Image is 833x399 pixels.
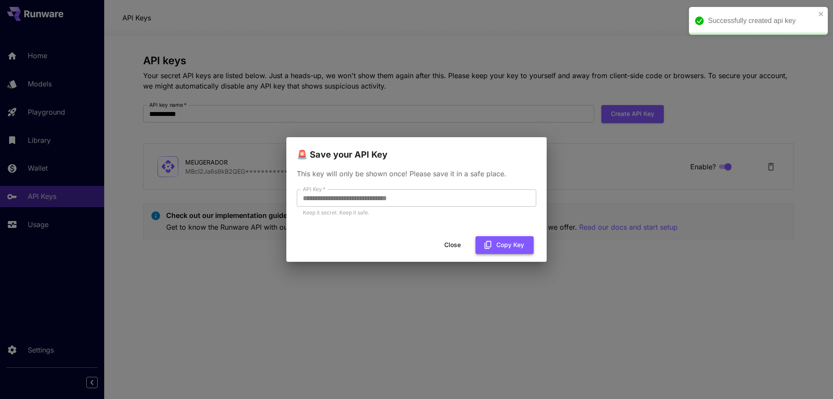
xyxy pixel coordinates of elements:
button: Close [433,236,472,254]
button: close [818,10,824,17]
button: Copy Key [476,236,534,254]
p: This key will only be shown once! Please save it in a safe place. [297,168,536,179]
div: Successfully created api key [708,16,816,26]
label: API Key [303,185,325,193]
p: Keep it secret. Keep it safe. [303,208,530,217]
h2: 🚨 Save your API Key [286,137,547,162]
